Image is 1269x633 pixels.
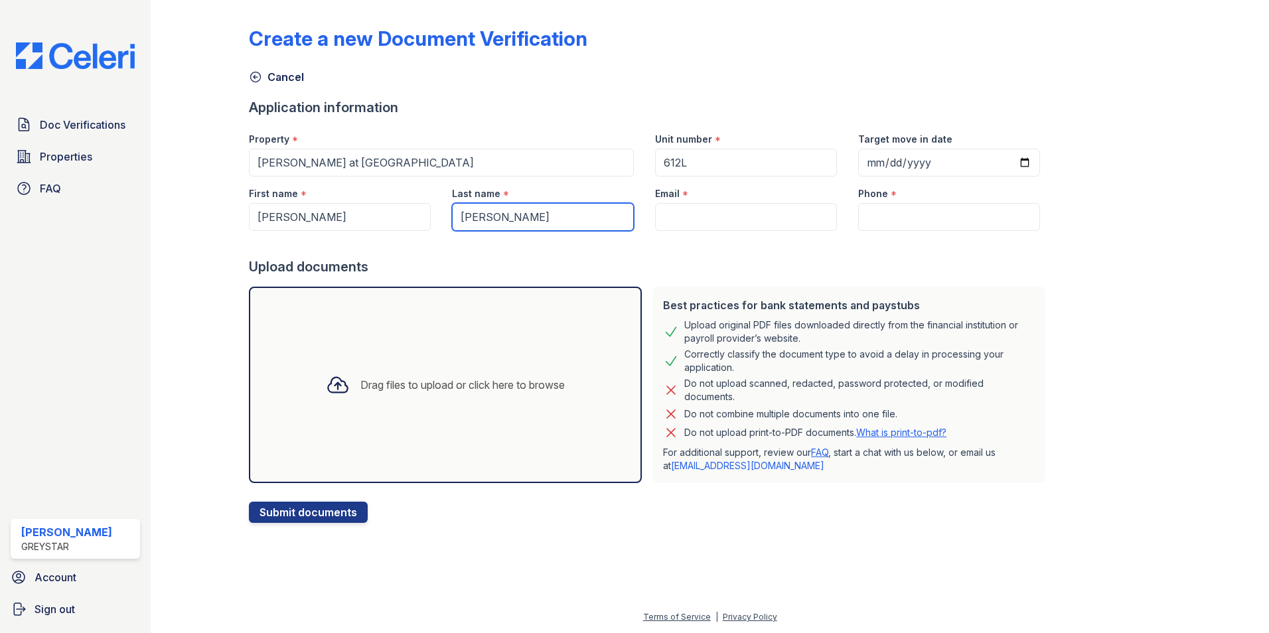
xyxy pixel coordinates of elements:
[643,612,711,622] a: Terms of Service
[21,524,112,540] div: [PERSON_NAME]
[684,406,897,422] div: Do not combine multiple documents into one file.
[360,377,565,393] div: Drag files to upload or click here to browse
[811,447,828,458] a: FAQ
[723,612,777,622] a: Privacy Policy
[684,377,1035,403] div: Do not upload scanned, redacted, password protected, or modified documents.
[40,180,61,196] span: FAQ
[5,596,145,622] a: Sign out
[11,175,140,202] a: FAQ
[35,569,76,585] span: Account
[5,564,145,591] a: Account
[684,426,946,439] p: Do not upload print-to-PDF documents.
[858,133,952,146] label: Target move in date
[655,187,680,200] label: Email
[452,187,500,200] label: Last name
[249,257,1051,276] div: Upload documents
[249,27,587,50] div: Create a new Document Verification
[249,502,368,523] button: Submit documents
[5,42,145,69] img: CE_Logo_Blue-a8612792a0a2168367f1c8372b55b34899dd931a85d93a1a3d3e32e68fde9ad4.png
[663,297,1035,313] div: Best practices for bank statements and paystubs
[40,117,125,133] span: Doc Verifications
[249,133,289,146] label: Property
[684,348,1035,374] div: Correctly classify the document type to avoid a delay in processing your application.
[655,133,712,146] label: Unit number
[249,98,1051,117] div: Application information
[856,427,946,438] a: What is print-to-pdf?
[858,187,888,200] label: Phone
[21,540,112,553] div: Greystar
[11,143,140,170] a: Properties
[684,318,1035,345] div: Upload original PDF files downloaded directly from the financial institution or payroll provider’...
[249,187,298,200] label: First name
[40,149,92,165] span: Properties
[35,601,75,617] span: Sign out
[663,446,1035,472] p: For additional support, review our , start a chat with us below, or email us at
[671,460,824,471] a: [EMAIL_ADDRESS][DOMAIN_NAME]
[715,612,718,622] div: |
[11,111,140,138] a: Doc Verifications
[249,69,304,85] a: Cancel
